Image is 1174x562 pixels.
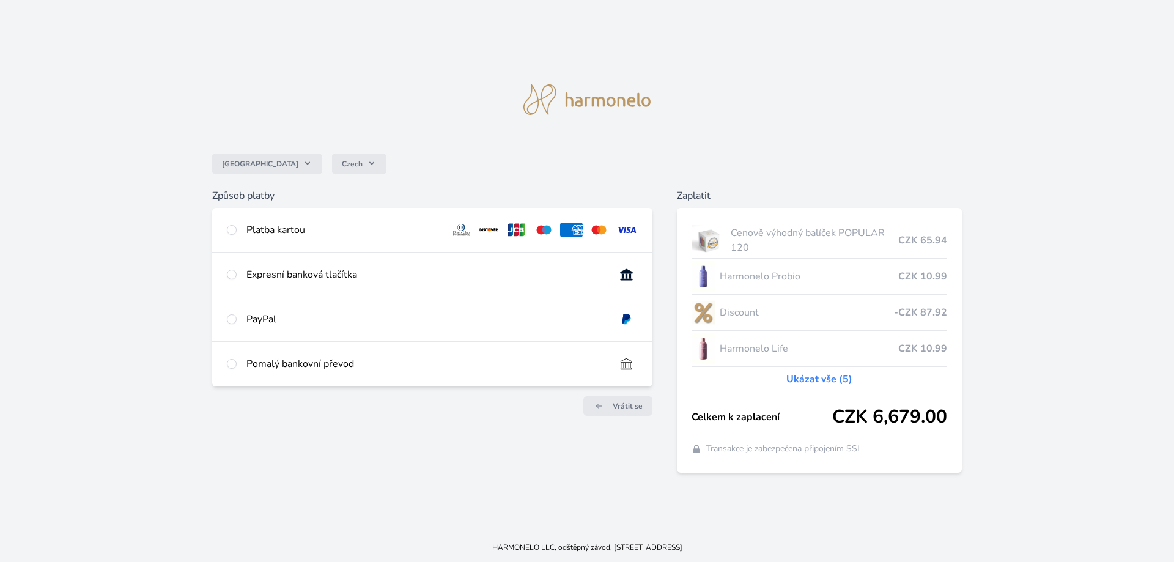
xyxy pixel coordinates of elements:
span: CZK 6,679.00 [832,406,947,428]
span: Harmonelo Life [720,341,899,356]
span: Harmonelo Probio [720,269,899,284]
img: CLEAN_LIFE_se_stinem_x-lo.jpg [692,333,715,364]
img: paypal.svg [615,312,638,327]
img: discount-lo.png [692,297,715,328]
span: Discount [720,305,895,320]
h6: Zaplatit [677,188,962,203]
span: CZK 10.99 [898,269,947,284]
img: CLEAN_PROBIO_se_stinem_x-lo.jpg [692,261,715,292]
span: CZK 10.99 [898,341,947,356]
img: popular.jpg [692,225,726,256]
span: Czech [342,159,363,169]
img: onlineBanking_CZ.svg [615,267,638,282]
img: jcb.svg [505,223,528,237]
img: bankTransfer_IBAN.svg [615,357,638,371]
img: amex.svg [560,223,583,237]
span: Vrátit se [613,401,643,411]
span: [GEOGRAPHIC_DATA] [222,159,298,169]
span: Transakce je zabezpečena připojením SSL [706,443,862,455]
a: Ukázat vše (5) [786,372,852,386]
h6: Způsob platby [212,188,652,203]
div: PayPal [246,312,605,327]
img: visa.svg [615,223,638,237]
img: maestro.svg [533,223,555,237]
span: -CZK 87.92 [894,305,947,320]
div: Pomalý bankovní převod [246,357,605,371]
img: mc.svg [588,223,610,237]
img: diners.svg [450,223,473,237]
button: [GEOGRAPHIC_DATA] [212,154,322,174]
span: Cenově výhodný balíček POPULAR 120 [731,226,898,255]
img: discover.svg [478,223,500,237]
span: CZK 65.94 [898,233,947,248]
div: Expresní banková tlačítka [246,267,605,282]
a: Vrátit se [583,396,652,416]
button: Czech [332,154,386,174]
div: Platba kartou [246,223,441,237]
img: logo.svg [523,84,651,115]
span: Celkem k zaplacení [692,410,833,424]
